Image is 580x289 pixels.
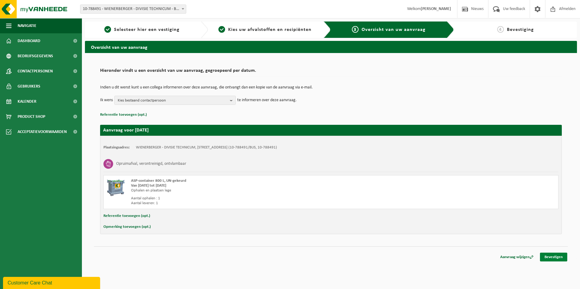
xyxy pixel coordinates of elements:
[18,124,67,139] span: Acceptatievoorwaarden
[118,96,228,105] span: Kies bestaand contactpersoon
[352,26,359,33] span: 3
[18,33,40,48] span: Dashboard
[18,94,36,109] span: Kalender
[107,178,125,197] img: PB-AP-0800-MET-02-01.png
[88,26,196,33] a: 1Selecteer hier een vestiging
[228,27,312,32] span: Kies uw afvalstoffen en recipiënten
[18,79,40,94] span: Gebruikers
[100,85,562,90] p: Indien u dit wenst kunt u een collega informeren over deze aanvraag, die ontvangt dan een kopie v...
[116,159,186,169] h3: Opruimafval, verontreinigd, ontvlambaar
[497,26,504,33] span: 4
[237,96,297,105] p: te informeren over deze aanvraag.
[103,128,149,133] strong: Aanvraag voor [DATE]
[507,27,534,32] span: Bevestiging
[131,196,355,201] div: Aantal ophalen : 1
[103,145,130,149] strong: Plaatsingsadres:
[104,26,111,33] span: 1
[100,96,113,105] p: Ik wens
[131,179,186,183] span: ASP-container 800 L, UN-gekeurd
[131,201,355,206] div: Aantal leveren: 1
[3,276,101,289] iframe: chat widget
[100,68,562,76] h2: Hieronder vindt u een overzicht van uw aanvraag, gegroepeerd per datum.
[218,26,225,33] span: 2
[362,27,426,32] span: Overzicht van uw aanvraag
[18,48,53,64] span: Bedrijfsgegevens
[18,64,53,79] span: Contactpersonen
[18,18,36,33] span: Navigatie
[103,223,151,231] button: Opmerking toevoegen (opt.)
[18,109,45,124] span: Product Shop
[211,26,319,33] a: 2Kies uw afvalstoffen en recipiënten
[100,111,147,119] button: Referentie toevoegen (opt.)
[136,145,277,150] td: WIENERBERGER - DIVISIE TECHNICUM, [STREET_ADDRESS] (10-788491/BUS, 10-788491)
[421,7,451,11] strong: [PERSON_NAME]
[496,253,538,261] a: Aanvraag wijzigen
[80,5,186,14] span: 10-788491 - WIENERBERGER - DIVISIE TECHNICUM - BEERSE
[131,188,355,193] div: Ophalen en plaatsen lege
[114,96,236,105] button: Kies bestaand contactpersoon
[80,5,186,13] span: 10-788491 - WIENERBERGER - DIVISIE TECHNICUM - BEERSE
[103,212,150,220] button: Referentie toevoegen (opt.)
[114,27,180,32] span: Selecteer hier een vestiging
[85,41,577,53] h2: Overzicht van uw aanvraag
[131,184,166,188] strong: Van [DATE] tot [DATE]
[540,253,567,261] a: Bevestigen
